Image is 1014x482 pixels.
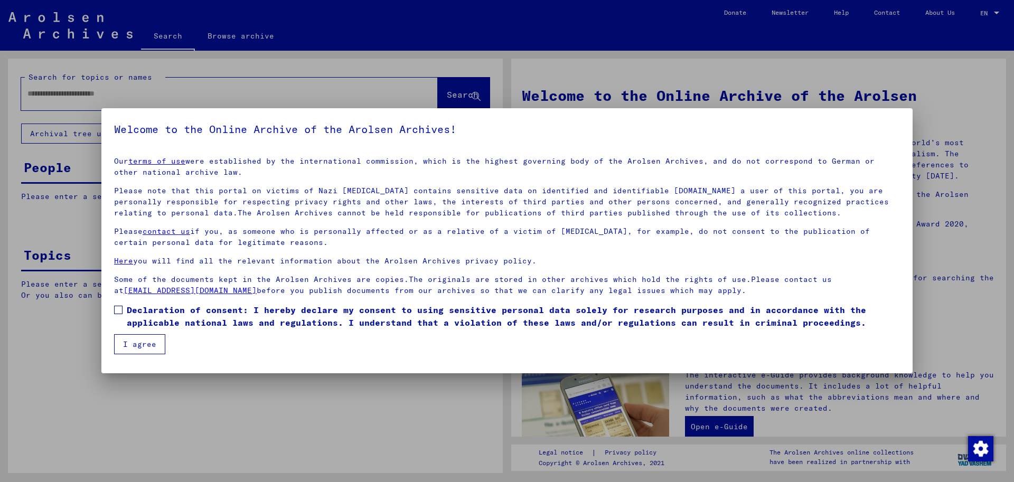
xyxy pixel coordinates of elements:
img: Change consent [968,436,993,461]
p: you will find all the relevant information about the Arolsen Archives privacy policy. [114,256,900,267]
a: [EMAIL_ADDRESS][DOMAIN_NAME] [124,286,257,295]
p: Please note that this portal on victims of Nazi [MEDICAL_DATA] contains sensitive data on identif... [114,185,900,219]
a: contact us [143,226,190,236]
a: Here [114,256,133,266]
p: Our were established by the international commission, which is the highest governing body of the ... [114,156,900,178]
div: Change consent [968,436,993,461]
h5: Welcome to the Online Archive of the Arolsen Archives! [114,121,900,138]
p: Some of the documents kept in the Arolsen Archives are copies.The originals are stored in other a... [114,274,900,296]
p: Please if you, as someone who is personally affected or as a relative of a victim of [MEDICAL_DAT... [114,226,900,248]
span: Declaration of consent: I hereby declare my consent to using sensitive personal data solely for r... [127,304,900,329]
a: terms of use [128,156,185,166]
button: I agree [114,334,165,354]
